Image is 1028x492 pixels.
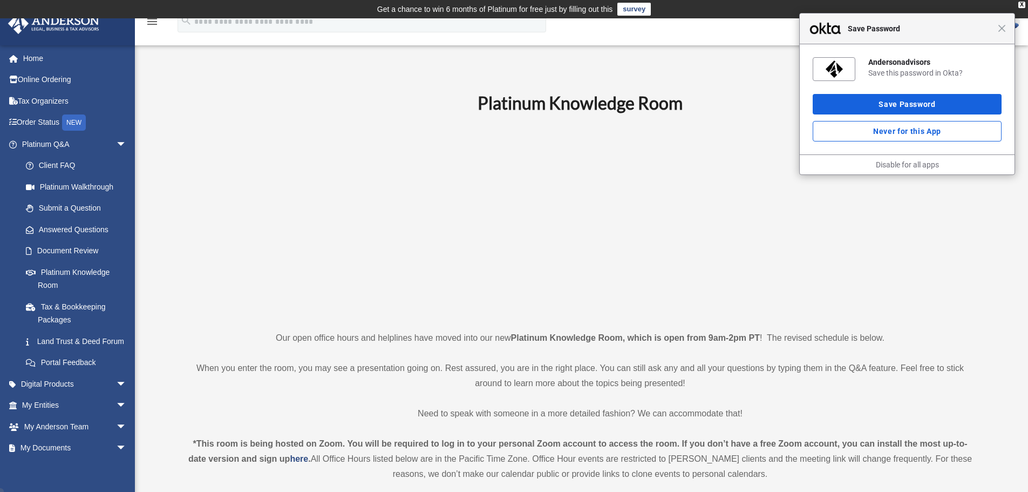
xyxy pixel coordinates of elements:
[308,454,310,463] strong: .
[116,133,138,156] span: arrow_drop_down
[876,160,939,169] a: Disable for all apps
[185,361,976,391] p: When you enter the room, you may see a presentation going on. Rest assured, you are in the right ...
[185,406,976,421] p: Need to speak with someone in a more detailed fashion? We can accommodate that!
[15,331,143,352] a: Land Trust & Deed Forum
[8,416,143,437] a: My Anderson Teamarrow_drop_down
[15,219,143,240] a: Answered Questions
[8,69,143,91] a: Online Ordering
[290,454,308,463] a: here
[8,395,143,416] a: My Entitiesarrow_drop_down
[116,437,138,460] span: arrow_drop_down
[8,48,143,69] a: Home
[15,261,138,296] a: Platinum Knowledge Room
[8,90,143,112] a: Tax Organizers
[15,155,143,177] a: Client FAQ
[8,437,143,459] a: My Documentsarrow_drop_down
[842,22,998,35] span: Save Password
[146,15,159,28] i: menu
[8,133,143,155] a: Platinum Q&Aarrow_drop_down
[116,416,138,438] span: arrow_drop_down
[62,114,86,131] div: NEW
[813,94,1002,114] button: Save Password
[188,439,968,463] strong: *This room is being hosted on Zoom. You will be required to log in to your personal Zoom account ...
[8,112,143,134] a: Order StatusNEW
[116,395,138,417] span: arrow_drop_down
[418,128,742,311] iframe: 231110_Toby_KnowledgeRoom
[478,92,683,113] b: Platinum Knowledge Room
[8,373,143,395] a: Digital Productsarrow_drop_down
[813,121,1002,141] button: Never for this App
[15,352,143,374] a: Portal Feedback
[5,13,103,34] img: Anderson Advisors Platinum Portal
[868,57,1002,67] div: Andersonadvisors
[185,436,976,482] div: All Office Hours listed below are in the Pacific Time Zone. Office Hour events are restricted to ...
[998,24,1006,32] span: Close
[377,3,613,16] div: Get a chance to win 6 months of Platinum for free just by filling out this
[116,373,138,395] span: arrow_drop_down
[15,198,143,219] a: Submit a Question
[180,15,192,26] i: search
[617,3,651,16] a: survey
[826,60,843,78] img: nr4NPwAAAAZJREFUAwAwEkJbZx1BKgAAAABJRU5ErkJggg==
[868,68,1002,78] div: Save this password in Okta?
[1018,2,1025,8] div: close
[15,176,143,198] a: Platinum Walkthrough
[15,296,143,331] a: Tax & Bookkeeping Packages
[511,333,760,342] strong: Platinum Knowledge Room, which is open from 9am-2pm PT
[146,19,159,28] a: menu
[185,331,976,346] p: Our open office hours and helplines have moved into our new ! The revised schedule is below.
[15,240,143,262] a: Document Review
